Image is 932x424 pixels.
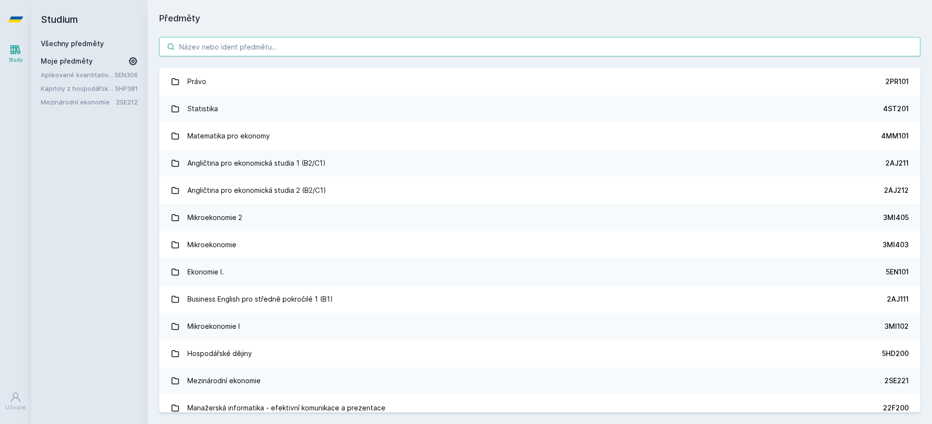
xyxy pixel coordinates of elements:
div: Ekonomie I. [187,262,224,282]
div: 4MM101 [881,131,909,141]
h1: Předměty [159,12,920,25]
div: Mezinárodní ekonomie [187,371,261,390]
div: 22F200 [883,403,909,413]
div: 4ST201 [883,104,909,114]
div: Mikroekonomie I [187,317,240,336]
a: 2SE212 [116,98,138,106]
div: Matematika pro ekonomy [187,126,270,146]
a: 5HP381 [115,85,138,92]
div: Hospodářské dějiny [187,344,252,363]
div: 5HD200 [882,349,909,358]
a: Angličtina pro ekonomická studia 2 (B2/C1) 2AJ212 [159,177,920,204]
a: Angličtina pro ekonomická studia 1 (B2/C1) 2AJ211 [159,150,920,177]
a: Všechny předměty [41,39,104,48]
div: 3MI405 [883,213,909,222]
a: Mikroekonomie I 3MI102 [159,313,920,340]
div: 2AJ211 [885,158,909,168]
div: Angličtina pro ekonomická studia 2 (B2/C1) [187,181,326,200]
div: 3MI403 [882,240,909,250]
a: Study [2,39,29,68]
a: Právo 2PR101 [159,68,920,95]
a: Matematika pro ekonomy 4MM101 [159,122,920,150]
div: Mikroekonomie [187,235,236,254]
a: Manažerská informatika - efektivní komunikace a prezentace 22F200 [159,394,920,422]
div: Study [9,56,23,64]
a: Mezinárodní ekonomie [41,97,116,107]
div: 2AJ111 [887,294,909,304]
a: Statistika 4ST201 [159,95,920,122]
div: Business English pro středně pokročilé 1 (B1) [187,289,333,309]
div: Uživatel [5,404,26,411]
input: Název nebo ident předmětu… [159,37,920,56]
a: Mezinárodní ekonomie 2SE221 [159,367,920,394]
div: 2PR101 [885,77,909,86]
div: Statistika [187,99,218,119]
a: Mikroekonomie 3MI403 [159,231,920,258]
div: Mikroekonomie 2 [187,208,242,227]
a: Business English pro středně pokročilé 1 (B1) 2AJ111 [159,286,920,313]
a: Mikroekonomie 2 3MI405 [159,204,920,231]
div: 3MI102 [884,322,909,331]
a: Ekonomie I. 5EN101 [159,258,920,286]
div: Manažerská informatika - efektivní komunikace a prezentace [187,398,385,418]
a: Kapitoly z hospodářské politiky [41,84,115,93]
a: 5EN306 [115,71,138,79]
a: Uživatel [2,387,29,416]
a: Aplikované kvantitativní metody I [41,70,115,80]
div: Angličtina pro ekonomická studia 1 (B2/C1) [187,153,326,173]
div: Právo [187,72,206,91]
div: 2AJ212 [884,186,909,195]
span: Moje předměty [41,56,93,66]
a: Hospodářské dějiny 5HD200 [159,340,920,367]
div: 2SE221 [884,376,909,386]
div: 5EN101 [886,267,909,277]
